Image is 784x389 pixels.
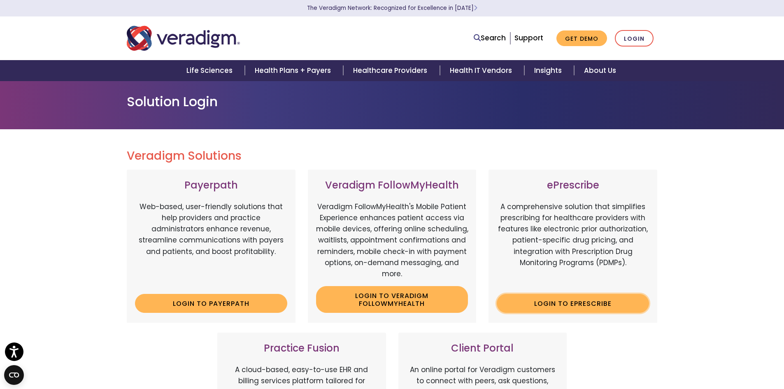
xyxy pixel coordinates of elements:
[127,25,240,52] img: Veradigm logo
[343,60,440,81] a: Healthcare Providers
[316,286,468,313] a: Login to Veradigm FollowMyHealth
[135,294,287,313] a: Login to Payerpath
[407,342,559,354] h3: Client Portal
[316,201,468,280] p: Veradigm FollowMyHealth's Mobile Patient Experience enhances patient access via mobile devices, o...
[245,60,343,81] a: Health Plans + Payers
[556,30,607,47] a: Get Demo
[226,342,378,354] h3: Practice Fusion
[524,60,574,81] a: Insights
[497,201,649,288] p: A comprehensive solution that simplifies prescribing for healthcare providers with features like ...
[574,60,626,81] a: About Us
[4,365,24,385] button: Open CMP widget
[514,33,543,43] a: Support
[177,60,245,81] a: Life Sciences
[497,294,649,313] a: Login to ePrescribe
[316,179,468,191] h3: Veradigm FollowMyHealth
[127,94,658,109] h1: Solution Login
[307,4,477,12] a: The Veradigm Network: Recognized for Excellence in [DATE]Learn More
[474,4,477,12] span: Learn More
[135,179,287,191] h3: Payerpath
[497,179,649,191] h3: ePrescribe
[127,149,658,163] h2: Veradigm Solutions
[615,30,654,47] a: Login
[474,33,506,44] a: Search
[440,60,524,81] a: Health IT Vendors
[135,201,287,288] p: Web-based, user-friendly solutions that help providers and practice administrators enhance revenu...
